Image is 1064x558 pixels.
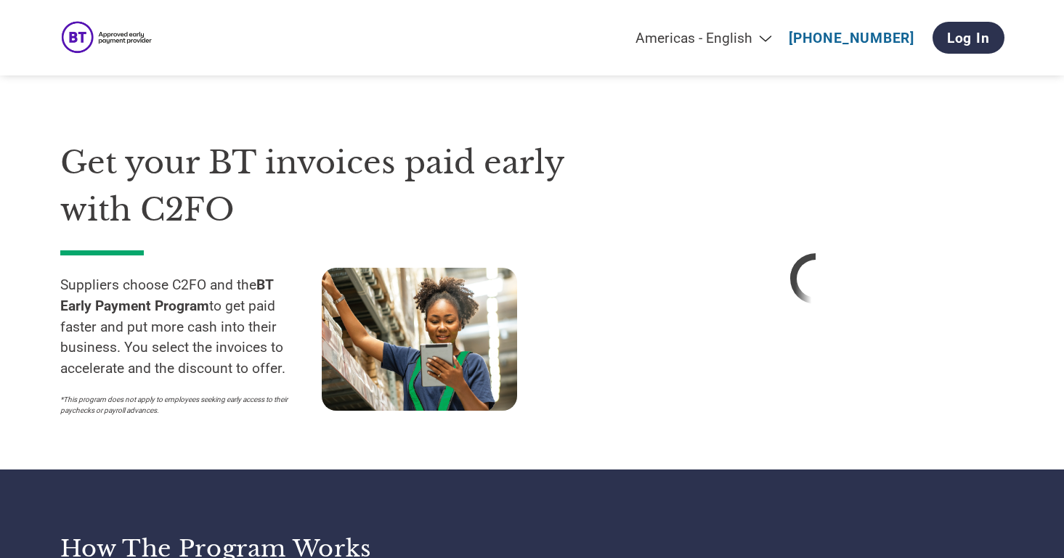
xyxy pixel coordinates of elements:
img: supply chain worker [322,268,517,411]
h1: Get your BT invoices paid early with C2FO [60,139,583,233]
p: Suppliers choose C2FO and the to get paid faster and put more cash into their business. You selec... [60,275,322,379]
img: BT [60,18,158,58]
p: *This program does not apply to employees seeking early access to their paychecks or payroll adva... [60,394,307,416]
strong: BT Early Payment Program [60,276,273,314]
a: [PHONE_NUMBER] [789,30,914,46]
a: Log In [933,22,1004,54]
